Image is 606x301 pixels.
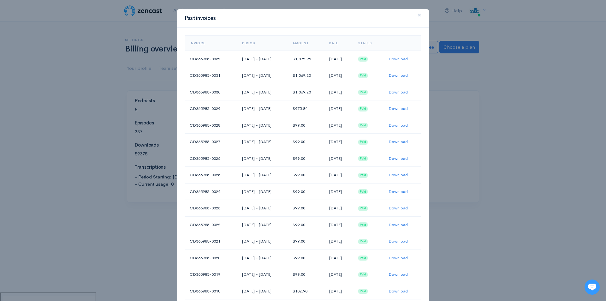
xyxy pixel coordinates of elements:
[324,200,353,217] td: [DATE]
[185,117,237,134] td: CD365985-0028
[237,100,288,117] td: [DATE] - [DATE]
[324,266,353,283] td: [DATE]
[237,150,288,167] td: [DATE] - [DATE]
[358,189,368,194] span: Paid
[358,90,368,95] span: Paid
[237,35,288,51] th: Period
[389,222,408,227] a: Download
[389,172,408,178] a: Download
[185,200,237,217] td: CD365985-0023
[358,222,368,227] span: Paid
[324,216,353,233] td: [DATE]
[185,14,216,22] h3: Past invoices
[24,37,56,41] div: Domain Overview
[358,173,368,178] span: Paid
[288,67,324,84] td: $1,069.20
[288,216,324,233] td: $99.00
[63,37,68,42] img: tab_keywords_by_traffic_grey.svg
[288,134,324,150] td: $99.00
[389,255,408,261] a: Download
[288,167,324,184] td: $99.00
[9,31,117,41] h1: Hi 👋
[358,123,368,128] span: Paid
[389,139,408,144] a: Download
[389,288,408,294] a: Download
[389,73,408,78] a: Download
[353,35,383,51] th: Status
[185,134,237,150] td: CD365985-0027
[10,10,15,15] img: logo_orange.svg
[237,216,288,233] td: [DATE] - [DATE]
[288,250,324,266] td: $99.00
[237,51,288,67] td: [DATE] - [DATE]
[237,183,288,200] td: [DATE] - [DATE]
[358,106,368,111] span: Paid
[17,37,22,42] img: tab_domain_overview_orange.svg
[324,117,353,134] td: [DATE]
[324,35,353,51] th: Date
[324,233,353,250] td: [DATE]
[237,67,288,84] td: [DATE] - [DATE]
[288,35,324,51] th: Amount
[389,89,408,95] a: Download
[237,283,288,299] td: [DATE] - [DATE]
[185,84,237,100] td: CD365985-0030
[16,16,69,21] div: Domain: [DOMAIN_NAME]
[288,150,324,167] td: $99.00
[358,140,368,145] span: Paid
[324,283,353,299] td: [DATE]
[389,272,408,277] a: Download
[237,167,288,184] td: [DATE] - [DATE]
[288,117,324,134] td: $99.00
[9,108,118,116] p: Find an answer quickly
[288,183,324,200] td: $99.00
[185,150,237,167] td: CD365985-0026
[9,42,117,72] h2: Just let us know if you need anything and we'll be happy to help! 🙂
[185,216,237,233] td: CD365985-0022
[41,87,76,93] span: New conversation
[237,266,288,283] td: [DATE] - [DATE]
[358,73,368,78] span: Paid
[358,156,368,161] span: Paid
[185,233,237,250] td: CD365985-0021
[185,283,237,299] td: CD365985-0018
[237,233,288,250] td: [DATE] - [DATE]
[324,150,353,167] td: [DATE]
[358,289,368,294] span: Paid
[324,250,353,266] td: [DATE]
[185,183,237,200] td: CD365985-0024
[18,10,31,15] div: v 4.0.25
[324,134,353,150] td: [DATE]
[237,84,288,100] td: [DATE] - [DATE]
[237,117,288,134] td: [DATE] - [DATE]
[288,100,324,117] td: $975.84
[288,233,324,250] td: $99.00
[324,167,353,184] td: [DATE]
[237,250,288,266] td: [DATE] - [DATE]
[18,119,113,131] input: Search articles
[237,200,288,217] td: [DATE] - [DATE]
[389,123,408,128] a: Download
[288,200,324,217] td: $99.00
[324,67,353,84] td: [DATE]
[324,100,353,117] td: [DATE]
[358,57,368,62] span: Paid
[10,16,15,21] img: website_grey.svg
[185,67,237,84] td: CD365985-0031
[389,156,408,161] a: Download
[185,35,237,51] th: Invioce
[324,51,353,67] td: [DATE]
[410,7,429,24] button: Close
[288,283,324,299] td: $102.90
[288,266,324,283] td: $99.00
[585,280,600,295] iframe: gist-messenger-bubble-iframe
[10,84,116,96] button: New conversation
[358,239,368,244] span: Paid
[185,100,237,117] td: CD365985-0029
[358,256,368,261] span: Paid
[389,56,408,62] a: Download
[324,183,353,200] td: [DATE]
[288,51,324,67] td: $1,072.95
[237,134,288,150] td: [DATE] - [DATE]
[358,272,368,277] span: Paid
